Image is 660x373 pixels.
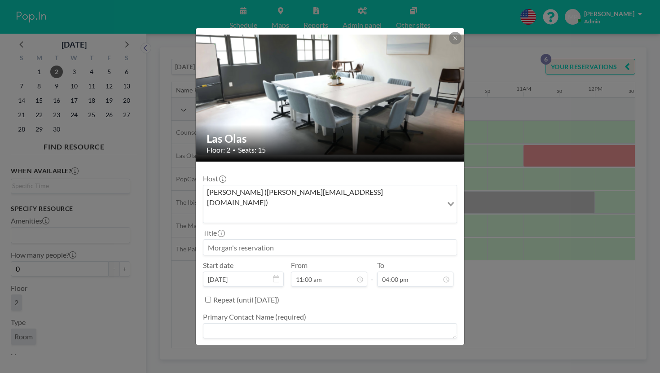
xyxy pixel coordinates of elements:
[238,145,266,154] span: Seats: 15
[377,261,384,270] label: To
[207,145,230,154] span: Floor: 2
[203,174,225,183] label: Host
[203,185,457,223] div: Search for option
[371,264,374,284] span: -
[203,228,224,237] label: Title
[196,35,465,156] img: 537.png
[205,187,441,207] span: [PERSON_NAME] ([PERSON_NAME][EMAIL_ADDRESS][DOMAIN_NAME])
[204,209,442,221] input: Search for option
[203,312,306,321] label: Primary Contact Name (required)
[291,261,308,270] label: From
[207,132,454,145] h2: Las Olas
[233,147,236,154] span: •
[203,240,457,255] input: Morgan's reservation
[213,295,279,304] label: Repeat (until [DATE])
[203,261,233,270] label: Start date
